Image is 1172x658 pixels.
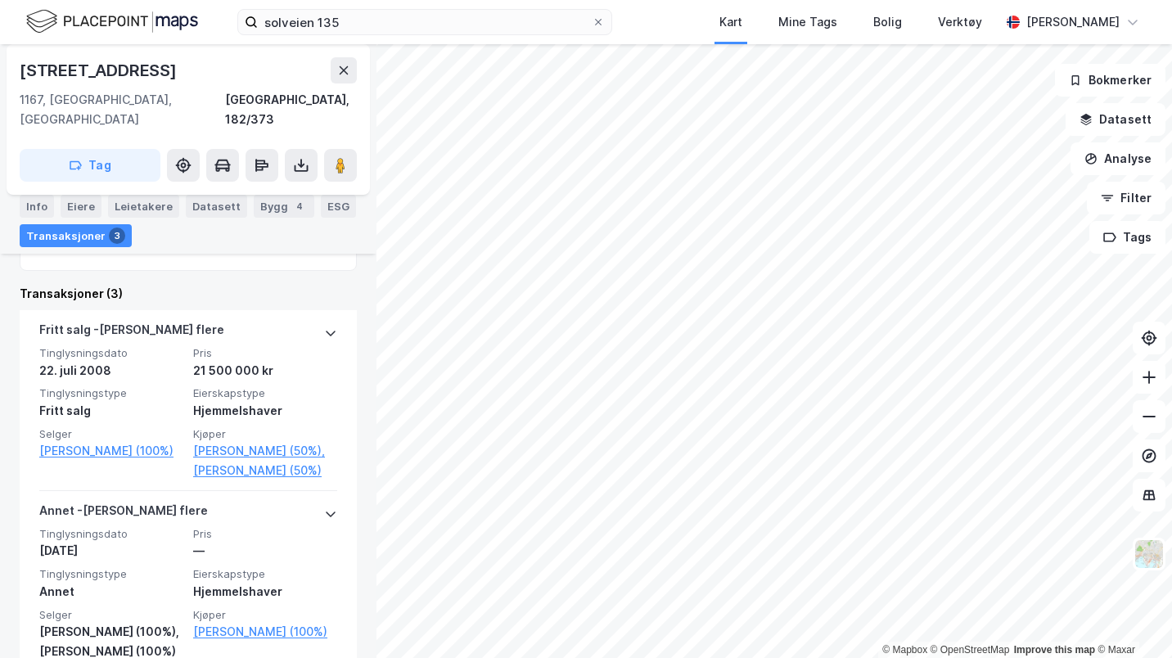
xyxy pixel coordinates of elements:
div: 21 500 000 kr [193,361,337,381]
a: Mapbox [882,644,927,656]
a: [PERSON_NAME] (100%) [39,441,183,461]
div: Fritt salg - [PERSON_NAME] flere [39,320,224,346]
div: [DATE] [39,541,183,561]
div: Datasett [186,195,247,218]
div: [PERSON_NAME] [1026,12,1120,32]
div: Info [20,195,54,218]
span: Eierskapstype [193,567,337,581]
button: Filter [1087,182,1165,214]
span: Pris [193,527,337,541]
a: [PERSON_NAME] (50%) [193,461,337,480]
span: Pris [193,346,337,360]
button: Bokmerker [1055,64,1165,97]
button: Tag [20,149,160,182]
a: [PERSON_NAME] (100%) [193,622,337,642]
div: Kart [719,12,742,32]
div: Hjemmelshaver [193,401,337,421]
div: Transaksjoner (3) [20,284,357,304]
input: Søk på adresse, matrikkel, gårdeiere, leietakere eller personer [258,10,592,34]
div: 1167, [GEOGRAPHIC_DATA], [GEOGRAPHIC_DATA] [20,90,225,129]
div: ESG [321,195,356,218]
div: Verktøy [938,12,982,32]
img: logo.f888ab2527a4732fd821a326f86c7f29.svg [26,7,198,36]
div: [STREET_ADDRESS] [20,57,180,83]
div: Eiere [61,195,101,218]
button: Datasett [1066,103,1165,136]
button: Analyse [1071,142,1165,175]
div: 4 [291,198,308,214]
div: 3 [109,228,125,244]
div: 22. juli 2008 [39,361,183,381]
div: Transaksjoner [20,224,132,247]
span: Selger [39,427,183,441]
div: [GEOGRAPHIC_DATA], 182/373 [225,90,357,129]
span: Tinglysningsdato [39,346,183,360]
div: Bolig [873,12,902,32]
span: Kjøper [193,427,337,441]
a: [PERSON_NAME] (50%), [193,441,337,461]
div: [PERSON_NAME] (100%), [39,622,183,642]
div: Annet [39,582,183,602]
a: OpenStreetMap [931,644,1010,656]
div: Bygg [254,195,314,218]
div: Annet - [PERSON_NAME] flere [39,501,208,527]
a: Improve this map [1014,644,1095,656]
div: — [193,541,337,561]
iframe: Chat Widget [1090,579,1172,658]
div: Mine Tags [778,12,837,32]
div: Fritt salg [39,401,183,421]
div: Hjemmelshaver [193,582,337,602]
span: Kjøper [193,608,337,622]
div: Leietakere [108,195,179,218]
span: Tinglysningsdato [39,527,183,541]
span: Eierskapstype [193,386,337,400]
span: Tinglysningstype [39,386,183,400]
button: Tags [1089,221,1165,254]
span: Selger [39,608,183,622]
span: Tinglysningstype [39,567,183,581]
img: Z [1134,539,1165,570]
